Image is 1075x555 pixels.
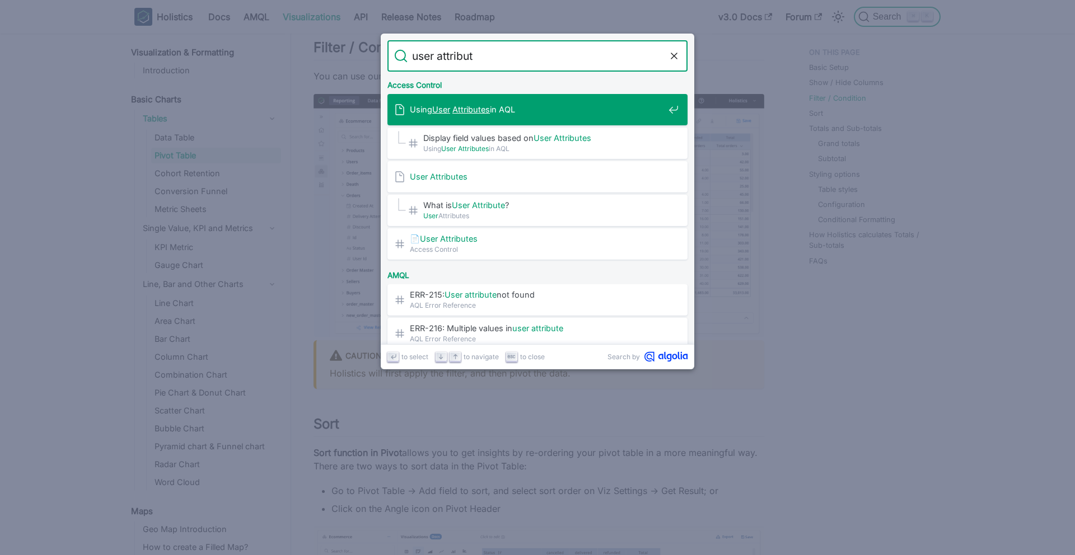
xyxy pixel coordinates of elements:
span: Using in AQL [410,104,664,115]
a: Search byAlgolia [607,351,688,362]
mark: user [512,323,529,333]
mark: User [445,290,462,299]
div: Access Control [385,72,690,94]
svg: Arrow down [437,352,445,361]
mark: Attributes [440,234,478,243]
mark: attribute [531,323,563,333]
span: ERR-215: not found​ [410,289,664,300]
mark: User [410,172,428,181]
mark: Attribute [472,200,505,210]
span: 📄️ [410,233,664,244]
a: UsingUser Attributesin AQL [387,94,688,125]
a: User Attributes [387,161,688,192]
svg: Algolia [644,351,688,362]
svg: Arrow up [451,352,460,361]
mark: User [452,200,470,210]
a: ERR-216: Multiple values inuser attribute​AQL Error Reference [387,318,688,349]
span: to select [401,351,428,362]
svg: Escape key [507,352,516,361]
a: Display field values based onUser Attributes​UsingUser Attributesin AQL [387,128,688,159]
span: AQL Error Reference [410,333,664,344]
mark: User [423,211,438,220]
span: AQL Error Reference [410,300,664,311]
svg: Enter key [389,352,398,361]
mark: attribute [465,290,497,299]
span: Using in AQL [423,143,664,154]
mark: Attributes [458,144,489,153]
span: What is ?​ [423,200,664,210]
mark: Attributes [430,172,468,181]
mark: User [432,105,450,114]
div: AMQL [385,262,690,284]
button: Clear the query [667,49,681,63]
span: Search by [607,351,640,362]
input: Search docs [408,40,667,72]
mark: Attributes [452,105,490,114]
span: Attributes [423,210,664,221]
a: 📄️User AttributesAccess Control [387,228,688,260]
mark: User [441,144,456,153]
mark: User [420,234,438,243]
span: Display field values based on ​ [423,133,664,143]
a: ERR-215:User attributenot found​AQL Error Reference [387,284,688,316]
mark: Attributes [554,133,591,143]
span: to navigate [464,351,499,362]
span: Access Control [410,244,664,255]
span: to close [520,351,545,362]
mark: User [534,133,551,143]
a: What isUser Attribute?​UserAttributes [387,195,688,226]
span: ERR-216: Multiple values in ​ [410,323,664,333]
